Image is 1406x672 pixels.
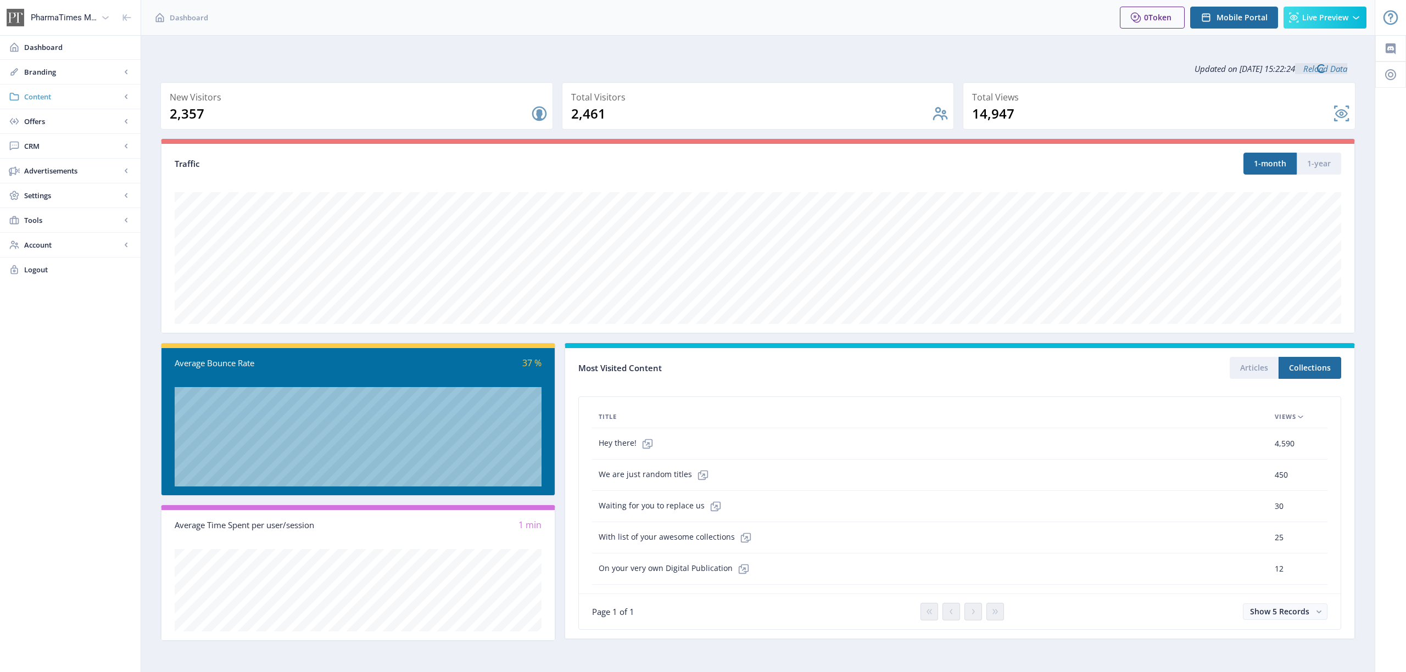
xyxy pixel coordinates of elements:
[578,360,959,377] div: Most Visited Content
[1230,357,1279,379] button: Articles
[599,495,727,517] span: Waiting for you to replace us
[1275,468,1288,481] span: 450
[24,42,132,53] span: Dashboard
[1148,12,1171,23] span: Token
[24,165,121,176] span: Advertisements
[24,66,121,77] span: Branding
[24,239,121,250] span: Account
[599,558,755,580] span: On your very own Digital Publication
[31,5,97,30] div: PharmaTimes Magazine
[1275,500,1284,513] span: 30
[1302,13,1348,22] span: Live Preview
[24,91,121,102] span: Content
[599,410,617,423] span: Title
[522,357,542,369] span: 37 %
[599,464,714,486] span: We are just random titles
[571,105,932,122] div: 2,461
[1250,606,1309,617] span: Show 5 Records
[1217,13,1268,22] span: Mobile Portal
[1279,357,1341,379] button: Collections
[170,12,208,23] span: Dashboard
[7,9,24,26] img: properties.app_icon.png
[1284,7,1366,29] button: Live Preview
[358,519,542,531] div: 1 min
[160,55,1355,82] div: Updated on [DATE] 15:22:24
[24,264,132,275] span: Logout
[24,215,121,226] span: Tools
[1120,7,1185,29] button: 0Token
[175,519,358,531] div: Average Time Spent per user/session
[170,105,531,122] div: 2,357
[170,89,548,105] div: New Visitors
[571,89,950,105] div: Total Visitors
[1295,63,1347,74] a: Reload Data
[972,89,1351,105] div: Total Views
[1275,531,1284,544] span: 25
[599,433,659,455] span: Hey there!
[1275,562,1284,575] span: 12
[1297,153,1341,175] button: 1-year
[592,606,634,617] span: Page 1 of 1
[24,190,121,201] span: Settings
[599,527,757,548] span: With list of your awesome collections
[1275,437,1295,450] span: 4,590
[175,158,758,170] div: Traffic
[972,105,1333,122] div: 14,947
[1190,7,1278,29] button: Mobile Portal
[1243,603,1327,620] button: Show 5 Records
[1243,153,1297,175] button: 1-month
[175,357,358,369] div: Average Bounce Rate
[1275,410,1296,423] span: Views
[24,141,121,152] span: CRM
[24,116,121,127] span: Offers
